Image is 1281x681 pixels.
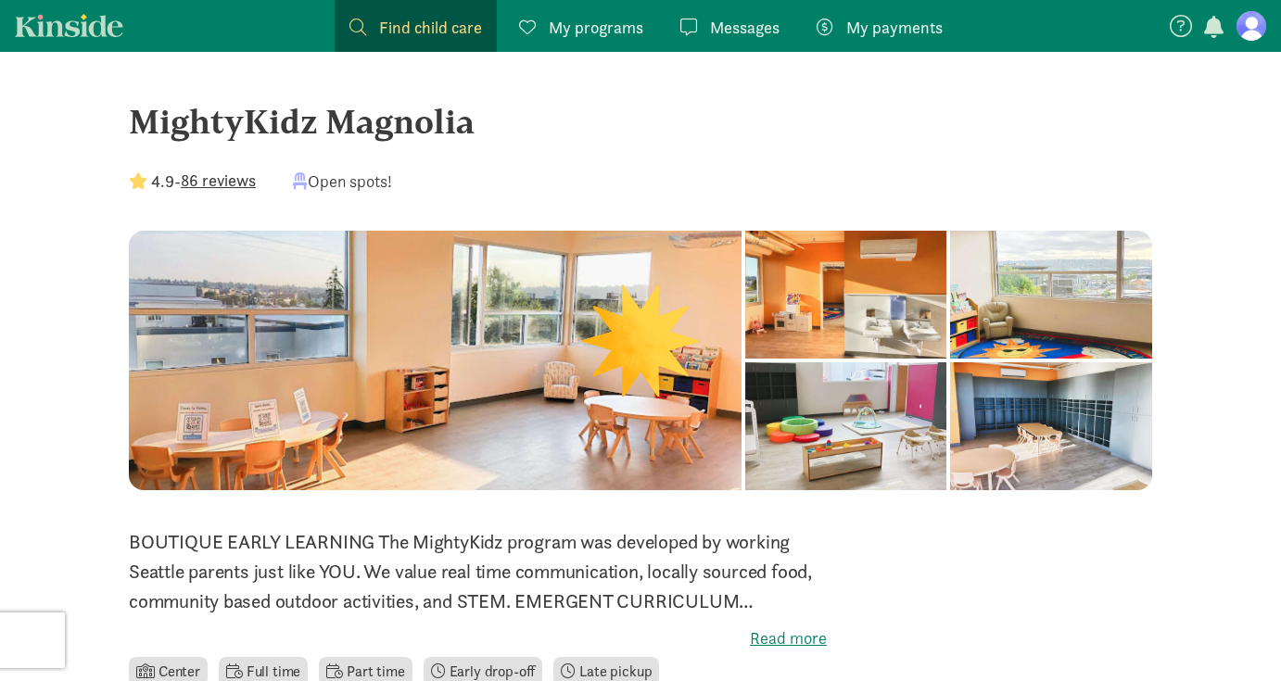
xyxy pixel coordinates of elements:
label: Read more [129,627,827,649]
p: BOUTIQUE EARLY LEARNING The MightyKidz program was developed by working Seattle parents just like... [129,527,827,616]
div: Open spots! [293,169,392,194]
span: My programs [549,15,643,40]
div: - [129,169,256,194]
a: Kinside [15,14,123,37]
span: Messages [710,15,780,40]
div: MightyKidz Magnolia [129,96,1152,146]
strong: 4.9 [151,170,174,192]
span: Find child care [379,15,482,40]
span: My payments [846,15,943,40]
button: 86 reviews [181,168,256,193]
